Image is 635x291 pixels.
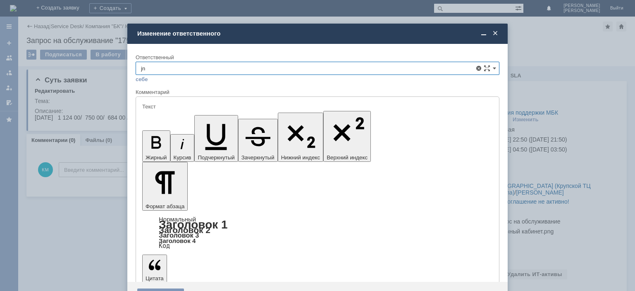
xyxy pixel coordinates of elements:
[136,89,499,96] div: Комментарий
[194,115,238,162] button: Подчеркнутый
[198,154,234,161] span: Подчеркнутый
[480,30,488,37] span: Свернуть (Ctrl + M)
[491,30,499,37] span: Закрыть
[323,111,371,162] button: Верхний индекс
[327,154,368,161] span: Верхний индекс
[475,65,482,72] span: Удалить
[238,119,278,162] button: Зачеркнутый
[159,237,196,244] a: Заголовок 4
[159,216,196,223] a: Нормальный
[142,255,167,283] button: Цитата
[281,154,320,161] span: Нижний индекс
[146,203,184,209] span: Формат абзаца
[159,242,170,250] a: Код
[146,154,167,161] span: Жирный
[159,231,199,239] a: Заголовок 3
[170,134,195,162] button: Курсив
[142,104,491,109] div: Текст
[136,55,498,60] div: Ответственный
[278,113,324,162] button: Нижний индекс
[159,218,228,231] a: Заголовок 1
[159,225,210,235] a: Заголовок 2
[142,216,493,249] div: Формат абзаца
[174,154,191,161] span: Курсив
[142,130,170,162] button: Жирный
[136,76,148,83] a: себе
[241,154,275,161] span: Зачеркнутый
[146,275,164,281] span: Цитата
[137,30,499,37] div: Изменение ответственного
[142,162,188,211] button: Формат абзаца
[484,65,490,72] span: Сложная форма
